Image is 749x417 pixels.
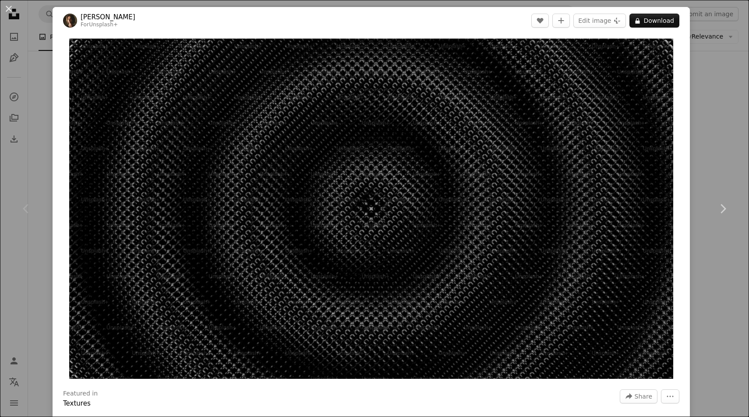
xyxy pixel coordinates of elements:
button: More Actions [661,389,679,403]
button: Zoom in on this image [69,39,674,379]
button: Download [629,14,679,28]
button: Edit image [573,14,626,28]
button: Share this image [620,389,657,403]
img: a black background with a circular design in the center [69,39,674,379]
button: Add to Collection [552,14,570,28]
a: Unsplash+ [89,21,118,28]
img: Go to Alex Shuper's profile [63,14,77,28]
span: Share [635,390,652,403]
div: For [81,21,135,29]
a: [PERSON_NAME] [81,13,135,21]
a: Textures [63,399,91,407]
button: Like [531,14,549,28]
h3: Featured in [63,389,98,398]
a: Next [696,167,749,251]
